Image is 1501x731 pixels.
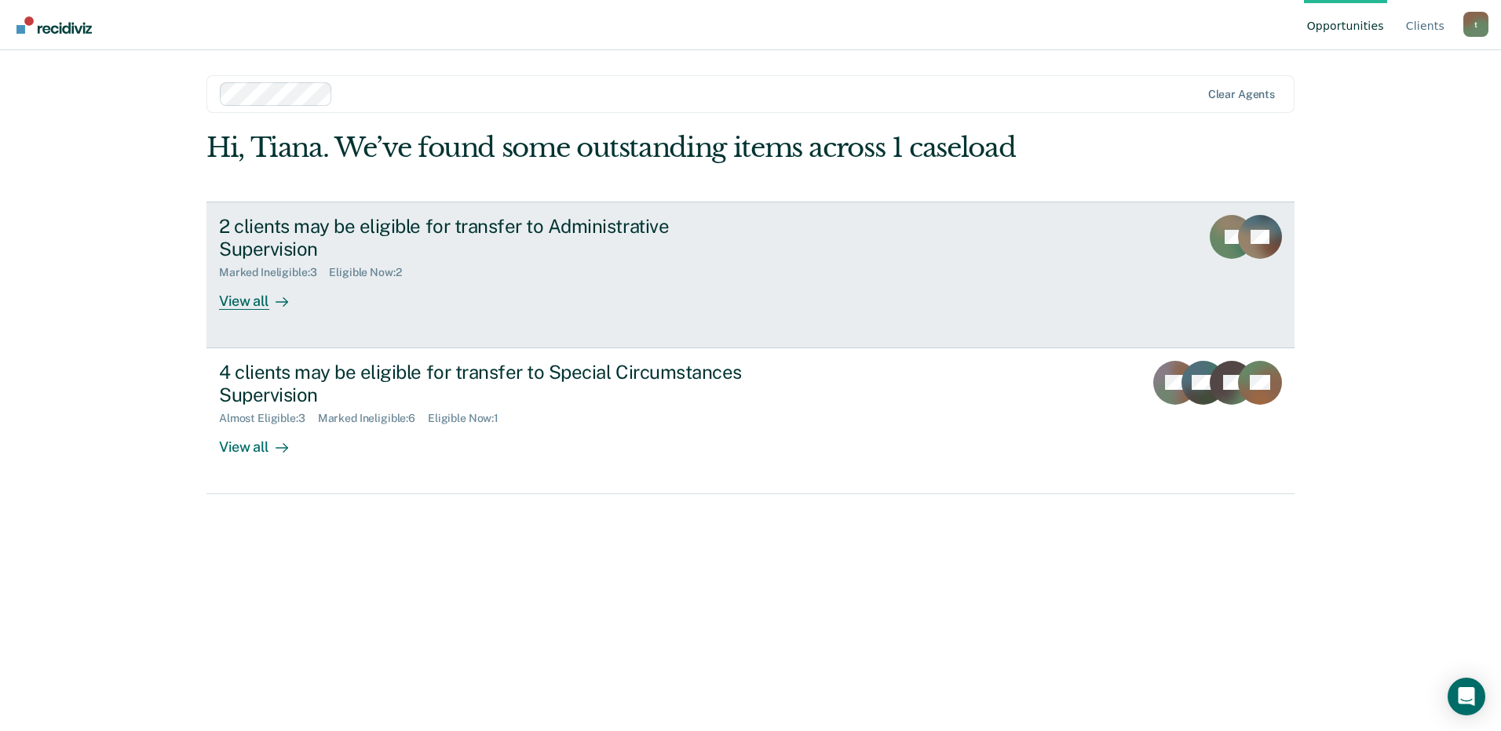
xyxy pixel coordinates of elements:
[206,132,1077,164] div: Hi, Tiana. We’ve found some outstanding items across 1 caseload
[428,412,511,425] div: Eligible Now : 1
[206,348,1295,494] a: 4 clients may be eligible for transfer to Special Circumstances SupervisionAlmost Eligible:3Marke...
[219,425,307,456] div: View all
[219,215,770,260] div: 2 clients may be eligible for transfer to Administrative Supervision
[1208,88,1275,101] div: Clear agents
[219,266,329,279] div: Marked Ineligible : 3
[206,202,1295,348] a: 2 clients may be eligible for transfer to Administrative SupervisionMarked Ineligible:3Eligible N...
[16,16,92,34] img: Recidiviz
[1463,12,1488,37] button: Profile dropdown button
[219,279,307,310] div: View all
[329,266,414,279] div: Eligible Now : 2
[1463,12,1488,37] div: t
[219,361,770,406] div: 4 clients may be eligible for transfer to Special Circumstances Supervision
[1448,678,1485,715] div: Open Intercom Messenger
[318,412,428,425] div: Marked Ineligible : 6
[219,412,318,425] div: Almost Eligible : 3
